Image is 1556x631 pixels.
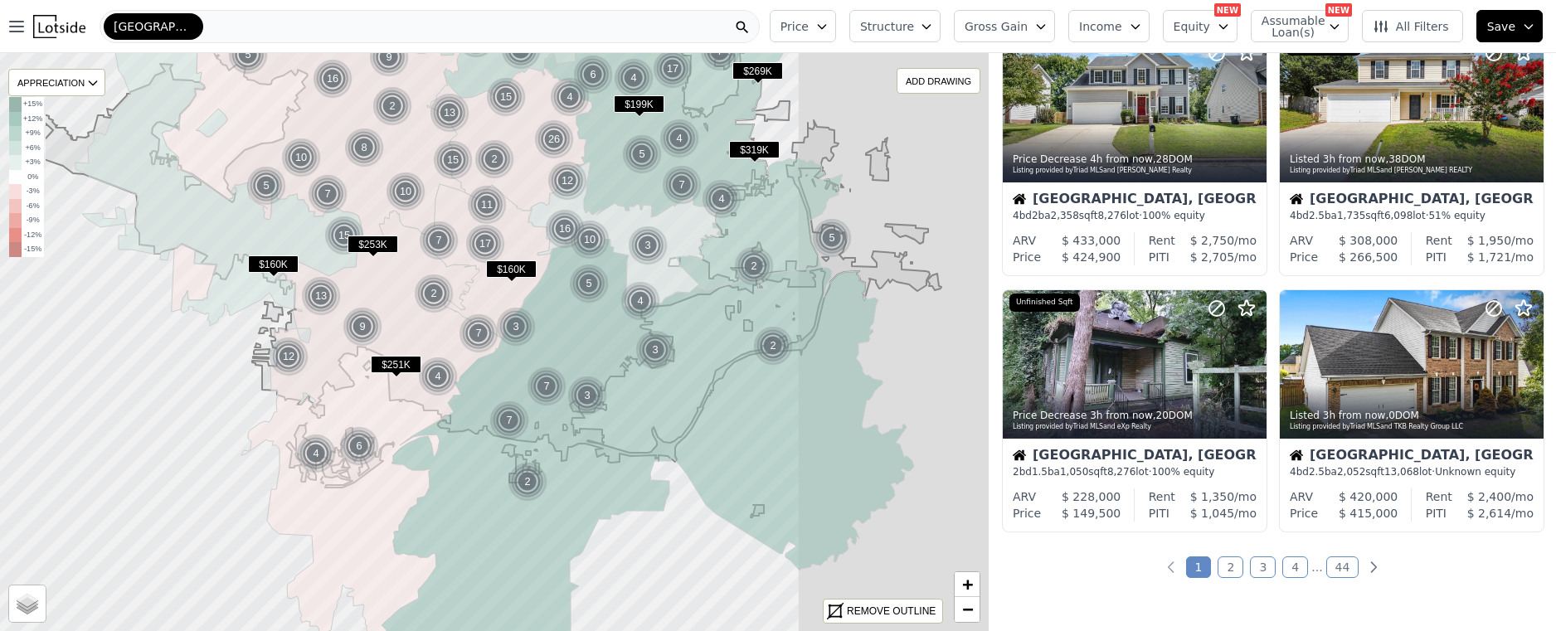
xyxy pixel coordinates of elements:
div: ARV [1013,488,1036,505]
span: 2,358 [1051,210,1079,221]
div: Price Decrease , 20 DOM [1013,409,1258,422]
div: 17 [465,224,505,264]
a: Listed 3h from now,38DOMListing provided byTriad MLSand [PERSON_NAME] REALTYAssumable LoanHouse[G... [1279,34,1543,277]
div: 9 [343,307,382,347]
a: Zoom in [955,572,980,597]
button: Gross Gain [954,10,1055,42]
span: Structure [860,18,913,35]
div: Price [1013,249,1041,265]
div: 16 [545,209,585,249]
img: g1.png [474,139,515,179]
img: g1.png [662,165,703,205]
span: 8,276 [1107,466,1135,478]
img: g1.png [812,218,853,258]
div: NEW [1325,3,1352,17]
a: Page 4 [1282,556,1308,578]
div: 8 [344,128,384,167]
td: +3% [22,155,44,170]
div: NEW [1214,3,1241,17]
span: [GEOGRAPHIC_DATA] [114,18,193,35]
div: PITI [1426,249,1447,265]
img: House [1290,449,1303,462]
a: Page 3 [1250,556,1276,578]
img: g1.png [419,221,460,260]
div: 12 [547,161,587,201]
time: 2025-10-02 21:20 [1323,153,1386,165]
img: g1.png [296,434,337,473]
img: g1.png [269,337,309,376]
div: ARV [1290,488,1313,505]
div: 10 [570,220,610,260]
div: 16 [313,59,353,99]
div: 12 [269,337,309,376]
span: 13,068 [1384,466,1419,478]
div: 7 [527,366,566,406]
div: 10 [386,172,425,211]
div: Rent [1149,488,1175,505]
img: g1.png [628,226,669,265]
div: 7 [308,174,348,214]
img: g1.png [489,400,530,440]
span: Price [780,18,809,35]
div: 9 [369,37,409,77]
div: 3 [628,226,668,265]
img: g1.png [324,216,365,255]
button: Save [1476,10,1543,42]
span: − [962,599,973,619]
div: 7 [459,313,498,353]
img: g1.png [527,366,567,406]
div: [GEOGRAPHIC_DATA], [GEOGRAPHIC_DATA] [1013,449,1257,465]
div: 4 [614,58,654,98]
img: g1.png [508,462,548,502]
button: All Filters [1362,10,1463,42]
img: g1.png [496,307,537,347]
a: Page 44 [1326,556,1359,578]
a: Jump forward [1311,561,1322,574]
time: 2025-10-02 22:06 [1090,153,1153,165]
div: Rent [1149,232,1175,249]
div: 2 [372,86,412,126]
a: Listed 3h from now,0DOMListing provided byTriad MLSand TKB Realty Group LLCHouse[GEOGRAPHIC_DATA]... [1279,289,1543,532]
span: $ 424,900 [1062,250,1121,264]
div: 15 [486,77,526,117]
span: $ 420,000 [1339,490,1398,503]
img: House [1013,192,1026,206]
div: PITI [1426,505,1447,522]
span: + [962,574,973,595]
div: /mo [1452,488,1534,505]
td: +6% [22,141,44,156]
div: 7 [489,400,529,440]
div: 4 bd 2 ba sqft lot · 100% equity [1013,209,1257,222]
span: $269K [732,62,783,80]
div: 10 [281,138,321,177]
span: 2,052 [1337,466,1365,478]
div: ADD DRAWING [897,69,980,93]
img: g1.png [459,313,499,353]
button: Equity [1163,10,1238,42]
div: Listing provided by Triad MLS and TKB Realty Group LLC [1290,422,1535,432]
img: g1.png [622,134,663,174]
span: Save [1487,18,1515,35]
div: 7 [662,165,702,205]
div: 2 [508,462,547,502]
time: 2025-10-02 21:11 [1323,410,1386,421]
img: g1.png [467,185,508,225]
div: /mo [1169,505,1257,522]
div: 4 bd 2.5 ba sqft lot · 51% equity [1290,209,1534,222]
div: 4 [620,281,660,321]
div: $253K [348,235,398,260]
span: $ 308,000 [1339,234,1398,247]
div: Price [1013,505,1041,522]
div: 5 [228,35,268,75]
div: Price Decrease , 28 DOM [1013,153,1258,166]
div: /mo [1169,249,1257,265]
div: 2 [734,246,774,286]
span: $ 266,500 [1339,250,1398,264]
div: [GEOGRAPHIC_DATA], [GEOGRAPHIC_DATA] [1290,192,1534,209]
div: /mo [1447,505,1534,522]
div: /mo [1447,249,1534,265]
div: Listed , 38 DOM [1290,153,1535,166]
a: Price Decrease 4h from now,28DOMListing provided byTriad MLSand [PERSON_NAME] RealtyHouse[GEOGRAP... [1002,34,1266,277]
div: [GEOGRAPHIC_DATA], [GEOGRAPHIC_DATA] [1013,192,1257,209]
span: Income [1079,18,1122,35]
